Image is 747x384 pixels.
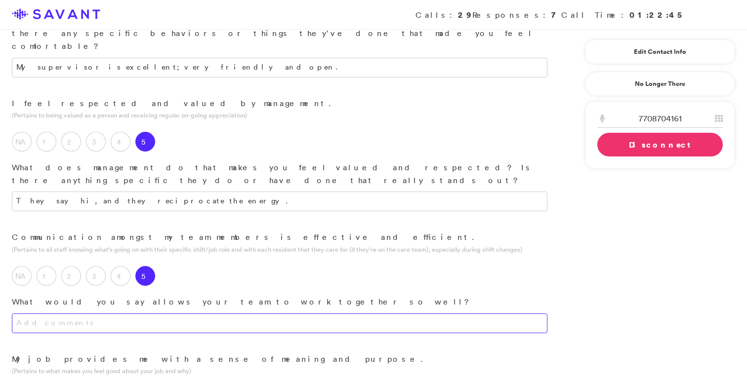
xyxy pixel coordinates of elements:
a: No Longer There [585,72,735,96]
p: What does your supervisor do that makes you feel so comfortable? Are there any specific behaviors... [12,15,547,53]
label: NA [12,266,32,286]
p: (Pertains to being valued as a person and receiving regular on-going appreciation) [12,111,547,120]
strong: 01:22:45 [629,9,686,20]
label: 5 [135,132,155,152]
p: (Pertains to all staff knowing what’s going on with their specific shift/job role and with each r... [12,245,547,254]
p: (Pertains to what makes you feel good about your job and why) [12,366,547,376]
p: What does management do that makes you feel valued and respected? Is there anything specific they... [12,161,547,187]
label: 3 [86,266,106,286]
p: Communication amongst my team members is effective and efficient. [12,231,547,244]
label: 2 [61,132,81,152]
p: What would you say allows your team to work together so well? [12,296,547,308]
p: I feel respected and valued by management. [12,97,547,110]
strong: 7 [551,9,561,20]
p: My job provides me with a sense of meaning and purpose. [12,353,547,366]
label: 1 [37,132,56,152]
label: 3 [86,132,106,152]
label: 1 [37,266,56,286]
a: Disconnect [597,133,723,156]
label: NA [12,132,32,152]
label: 2 [61,266,81,286]
label: 4 [111,266,130,286]
label: 4 [111,132,130,152]
label: 5 [135,266,155,286]
strong: 29 [458,9,472,20]
a: Edit Contact Info [597,44,723,60]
